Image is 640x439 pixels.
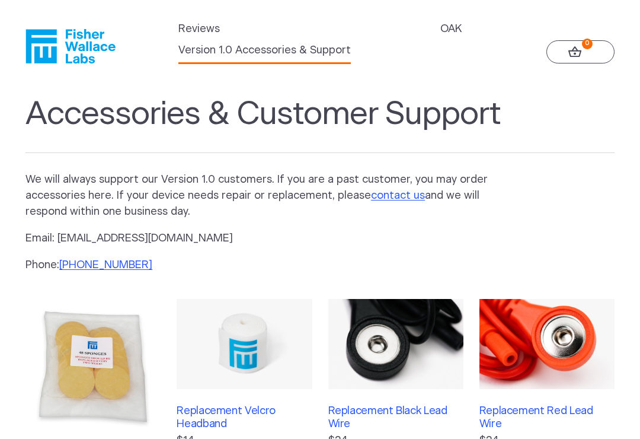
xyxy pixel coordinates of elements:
[59,260,152,271] a: [PHONE_NUMBER]
[25,299,161,434] img: Extra Fisher Wallace Sponges (48 pack)
[25,172,509,220] p: We will always support our Version 1.0 customers. If you are a past customer, you may order acces...
[25,231,509,247] p: Email: [EMAIL_ADDRESS][DOMAIN_NAME]
[178,21,220,37] a: Reviews
[479,405,615,431] h3: Replacement Red Lead Wire
[25,96,615,153] h1: Accessories & Customer Support
[371,190,425,201] a: contact us
[328,405,463,431] h3: Replacement Black Lead Wire
[582,39,593,49] strong: 0
[328,299,463,389] img: Replacement Black Lead Wire
[440,21,462,37] a: OAK
[177,405,312,431] h3: Replacement Velcro Headband
[546,40,615,63] a: 0
[177,299,312,389] img: Replacement Velcro Headband
[25,29,116,63] a: Fisher Wallace
[25,257,509,273] p: Phone:
[479,299,615,389] img: Replacement Red Lead Wire
[178,43,351,59] a: Version 1.0 Accessories & Support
